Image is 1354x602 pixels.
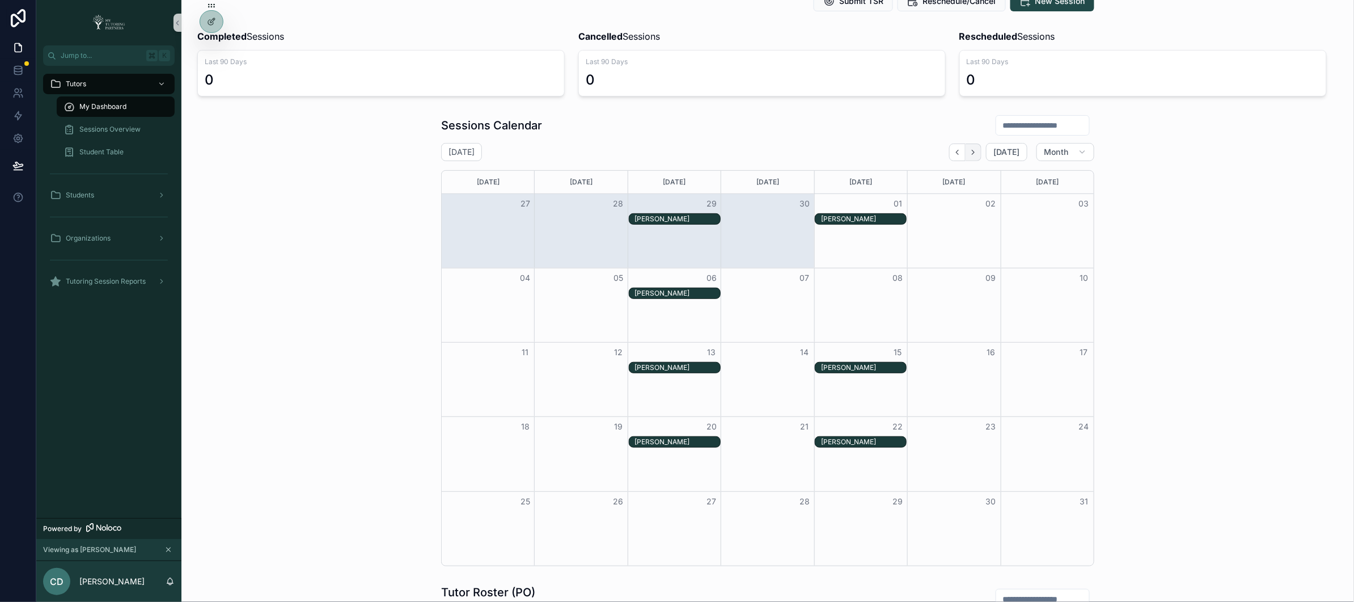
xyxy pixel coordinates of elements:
[518,420,532,433] button: 18
[61,51,142,60] span: Jump to...
[612,495,625,508] button: 26
[891,420,904,433] button: 22
[1044,147,1069,157] span: Month
[443,171,532,193] div: [DATE]
[816,171,906,193] div: [DATE]
[821,363,906,372] div: [PERSON_NAME]
[441,117,542,133] h1: Sessions Calendar
[441,584,550,600] h1: Tutor Roster (PO)
[79,125,141,134] span: Sessions Overview
[966,144,981,161] button: Next
[993,147,1020,157] span: [DATE]
[959,31,1018,42] strong: Rescheduled
[959,30,1055,43] span: Sessions
[984,197,998,211] button: 02
[705,495,718,508] button: 27
[705,197,718,211] button: 29
[1003,171,1092,193] div: [DATE]
[36,518,181,539] a: Powered by
[43,524,82,533] span: Powered by
[984,271,998,285] button: 09
[586,71,595,89] div: 0
[612,420,625,433] button: 19
[205,57,557,66] span: Last 90 Days
[612,197,625,211] button: 28
[36,66,181,518] div: scrollable content
[967,57,1319,66] span: Last 90 Days
[57,119,175,140] a: Sessions Overview
[205,71,214,89] div: 0
[536,171,625,193] div: [DATE]
[821,214,906,224] div: Tyson Caesar-Walker
[79,576,145,587] p: [PERSON_NAME]
[197,31,247,42] strong: Completed
[66,191,94,200] span: Students
[798,197,811,211] button: 30
[79,148,124,157] span: Student Table
[578,30,660,43] span: Sessions
[586,57,938,66] span: Last 90 Days
[635,363,720,373] div: Tyson Caesar-Walker
[89,14,129,32] img: App logo
[984,346,998,359] button: 16
[612,346,625,359] button: 12
[798,346,811,359] button: 14
[635,214,720,224] div: [PERSON_NAME]
[635,437,720,447] div: [PERSON_NAME]
[160,51,169,60] span: K
[43,74,175,94] a: Tutors
[1036,143,1094,161] button: Month
[518,271,532,285] button: 04
[986,143,1027,161] button: [DATE]
[518,346,532,359] button: 11
[891,346,904,359] button: 15
[635,214,720,224] div: Tyson Caesar-Walker
[798,271,811,285] button: 07
[630,171,719,193] div: [DATE]
[57,96,175,117] a: My Dashboard
[43,228,175,249] a: Organizations
[518,197,532,211] button: 27
[79,102,126,111] span: My Dashboard
[705,346,718,359] button: 13
[197,30,284,43] span: Sessions
[43,545,136,554] span: Viewing as [PERSON_NAME]
[891,495,904,508] button: 29
[66,277,146,286] span: Tutoring Session Reports
[984,420,998,433] button: 23
[821,437,906,447] div: Tyson Caesar-Walker
[635,437,720,447] div: Tyson Caesar-Walker
[949,144,966,161] button: Back
[984,495,998,508] button: 30
[967,71,976,89] div: 0
[518,495,532,508] button: 25
[821,214,906,224] div: [PERSON_NAME]
[57,142,175,162] a: Student Table
[705,271,718,285] button: 06
[821,437,906,447] div: [PERSON_NAME]
[66,79,86,89] span: Tutors
[891,197,904,211] button: 01
[66,234,111,243] span: Organizations
[578,31,623,42] strong: Cancelled
[798,420,811,433] button: 21
[441,170,1094,566] div: Month View
[635,363,720,372] div: [PERSON_NAME]
[43,45,175,66] button: Jump to...K
[50,575,64,588] span: CD
[43,185,175,205] a: Students
[612,271,625,285] button: 05
[1077,197,1091,211] button: 03
[1077,271,1091,285] button: 10
[1077,495,1091,508] button: 31
[43,271,175,292] a: Tutoring Session Reports
[635,289,720,298] div: [PERSON_NAME]
[723,171,812,193] div: [DATE]
[1077,346,1091,359] button: 17
[448,146,475,158] h2: [DATE]
[891,271,904,285] button: 08
[635,288,720,298] div: Tyson Caesar-Walker
[705,420,718,433] button: 20
[1077,420,1091,433] button: 24
[798,495,811,508] button: 28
